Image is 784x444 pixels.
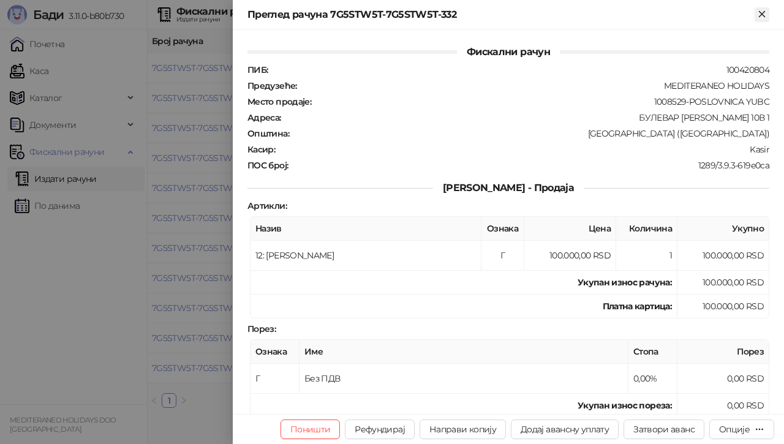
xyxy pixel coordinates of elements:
div: БУЛЕВАР [PERSON_NAME] 10В 1 [282,112,771,123]
th: Ознака [251,340,300,364]
button: Направи копију [420,420,506,439]
strong: Артикли : [247,200,287,211]
td: 100.000,00 RSD [677,241,769,271]
strong: Општина : [247,128,289,139]
td: 100.000,00 RSD [677,271,769,295]
th: Цена [524,217,616,241]
strong: Место продаје : [247,96,311,107]
div: Преглед рачуна 7G5STW5T-7G5STW5T-332 [247,7,755,22]
strong: Укупан износ пореза: [578,400,672,411]
span: Фискални рачун [457,46,560,58]
div: Kasir [276,144,771,155]
div: MEDITERANEO HOLIDAYS [298,80,771,91]
th: Име [300,340,628,364]
div: [GEOGRAPHIC_DATA] ([GEOGRAPHIC_DATA]) [290,128,771,139]
button: Затвори аванс [624,420,704,439]
button: Опције [709,420,774,439]
th: Порез [677,340,769,364]
td: 100.000,00 RSD [677,295,769,318]
th: Ознака [481,217,524,241]
th: Стопа [628,340,677,364]
strong: Предузеће : [247,80,297,91]
td: 0,00 RSD [677,394,769,418]
td: Г [251,364,300,394]
button: Додај авансну уплату [511,420,619,439]
button: Рефундирај [345,420,415,439]
div: 1008529-POSLOVNICA YUBC [312,96,771,107]
td: 100.000,00 RSD [524,241,616,271]
strong: Порез : [247,323,276,334]
button: Close [755,7,769,22]
button: Поништи [281,420,341,439]
td: Г [481,241,524,271]
strong: Платна картица : [603,301,672,312]
div: 1289/3.9.3-619e0ca [289,160,771,171]
strong: ПИБ : [247,64,268,75]
td: Без ПДВ [300,364,628,394]
th: Укупно [677,217,769,241]
td: 0,00% [628,364,677,394]
th: Назив [251,217,481,241]
td: 0,00 RSD [677,364,769,394]
td: 1 [616,241,677,271]
span: [PERSON_NAME] - Продаја [433,182,584,194]
strong: Касир : [247,144,275,155]
strong: Укупан износ рачуна : [578,277,672,288]
div: Опције [719,424,750,435]
th: Количина [616,217,677,241]
strong: ПОС број : [247,160,288,171]
strong: Адреса : [247,112,281,123]
div: 100420804 [269,64,771,75]
td: 12: [PERSON_NAME] [251,241,481,271]
span: Направи копију [429,424,496,435]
